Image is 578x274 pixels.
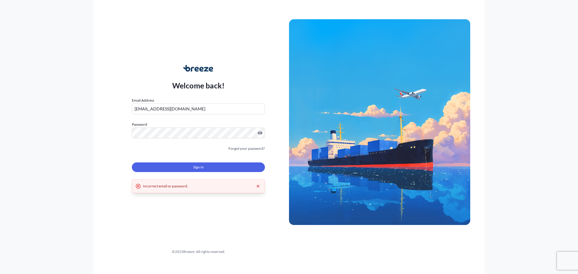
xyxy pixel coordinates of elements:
p: Welcome back! [172,81,225,90]
label: Email Address [132,97,154,103]
div: © 2025 Breeze. All rights reserved. [108,249,289,255]
button: Sign In [132,162,265,172]
img: Ship illustration [289,19,470,225]
label: Password [132,122,265,128]
input: example@gmail.com [132,103,265,114]
span: Sign In [193,164,204,170]
a: Forgot your password? [228,146,265,152]
button: Dismiss error [255,183,261,189]
div: Incorrect email or password. [143,183,188,189]
button: Show password [258,131,263,135]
